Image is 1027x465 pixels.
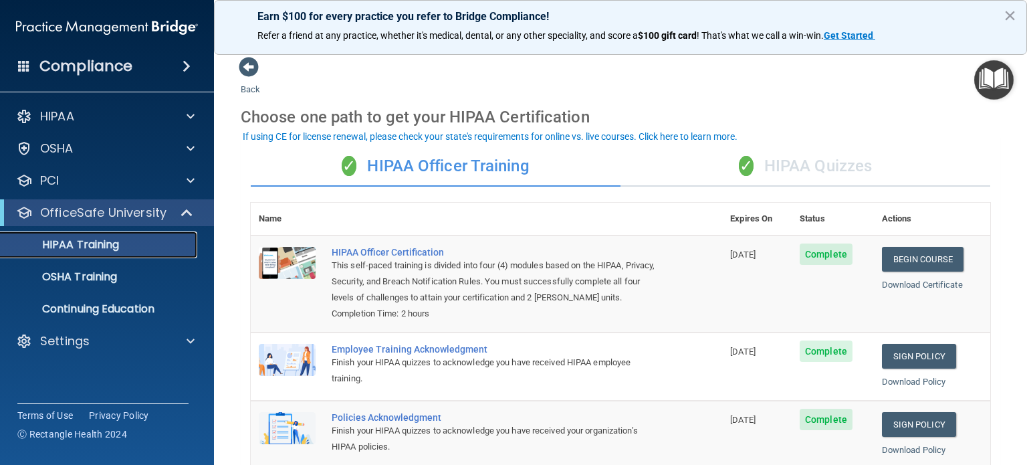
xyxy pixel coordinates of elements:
span: [DATE] [730,347,756,357]
a: Download Policy [882,445,946,455]
div: Choose one path to get your HIPAA Certification [241,98,1000,136]
a: OfficeSafe University [16,205,194,221]
a: Privacy Policy [89,409,149,422]
button: If using CE for license renewal, please check your state's requirements for online vs. live cours... [241,130,739,143]
p: HIPAA Training [9,238,119,252]
a: Sign Policy [882,344,956,369]
th: Actions [874,203,990,236]
th: Expires On [722,203,792,236]
strong: $100 gift card [638,30,697,41]
th: Status [792,203,874,236]
div: HIPAA Officer Training [251,147,620,187]
a: PCI [16,173,195,189]
div: Finish your HIPAA quizzes to acknowledge you have received your organization’s HIPAA policies. [332,423,655,455]
button: Open Resource Center [974,60,1014,100]
div: Finish your HIPAA quizzes to acknowledge you have received HIPAA employee training. [332,355,655,387]
div: This self-paced training is divided into four (4) modules based on the HIPAA, Privacy, Security, ... [332,258,655,306]
a: Terms of Use [17,409,73,422]
span: Complete [800,244,852,265]
div: HIPAA Quizzes [620,147,990,187]
p: OSHA Training [9,270,117,284]
img: PMB logo [16,14,198,41]
span: Complete [800,409,852,430]
button: Close [1004,5,1016,26]
span: ✓ [342,156,356,176]
a: HIPAA [16,108,195,124]
strong: Get Started [824,30,873,41]
p: Continuing Education [9,302,191,316]
span: Complete [800,341,852,362]
p: PCI [40,173,59,189]
p: OfficeSafe University [40,205,166,221]
span: [DATE] [730,415,756,425]
a: Back [241,68,260,94]
span: [DATE] [730,250,756,260]
a: OSHA [16,141,195,157]
a: Download Certificate [882,280,963,290]
span: Ⓒ Rectangle Health 2024 [17,428,127,441]
span: ! That's what we call a win-win. [697,30,824,41]
h4: Compliance [39,57,132,76]
a: Settings [16,333,195,349]
a: Get Started [824,30,875,41]
p: Settings [40,333,90,349]
div: Employee Training Acknowledgment [332,344,655,355]
div: Completion Time: 2 hours [332,306,655,322]
span: ✓ [739,156,754,176]
p: HIPAA [40,108,74,124]
p: OSHA [40,141,74,157]
div: If using CE for license renewal, please check your state's requirements for online vs. live cours... [243,132,737,141]
a: Sign Policy [882,412,956,437]
a: Begin Course [882,247,963,272]
div: Policies Acknowledgment [332,412,655,423]
a: HIPAA Officer Certification [332,247,655,258]
a: Download Policy [882,377,946,387]
th: Name [251,203,324,236]
span: Refer a friend at any practice, whether it's medical, dental, or any other speciality, and score a [257,30,638,41]
p: Earn $100 for every practice you refer to Bridge Compliance! [257,10,984,23]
